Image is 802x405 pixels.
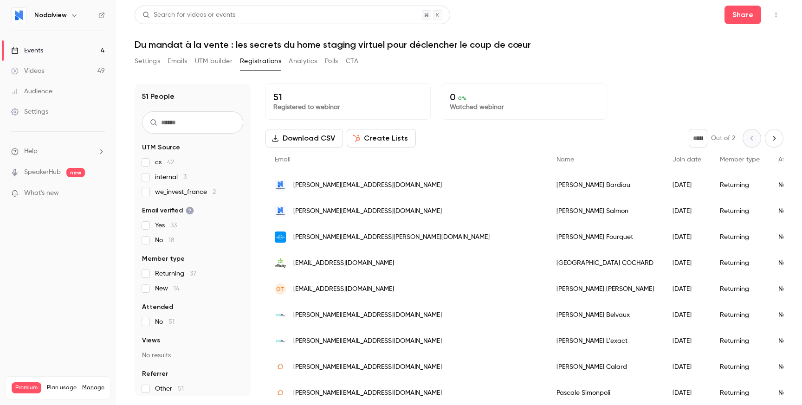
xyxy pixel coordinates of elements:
[155,236,175,245] span: No
[24,188,59,198] span: What's new
[174,285,180,292] span: 14
[293,362,442,372] span: [PERSON_NAME][EMAIL_ADDRESS][DOMAIN_NAME]
[547,276,663,302] div: [PERSON_NAME] [PERSON_NAME]
[275,309,286,321] img: weinvest.fr
[155,187,216,197] span: we_invest_france
[213,189,216,195] span: 2
[11,66,44,76] div: Videos
[168,237,175,244] span: 18
[142,254,185,264] span: Member type
[142,351,243,360] p: No results
[155,173,187,182] span: internal
[556,156,574,163] span: Name
[547,198,663,224] div: [PERSON_NAME] Salmon
[275,206,286,217] img: nodalview.com
[276,285,285,293] span: OT
[275,180,286,191] img: nodalview.com
[765,129,783,148] button: Next page
[663,276,711,302] div: [DATE]
[34,11,67,20] h6: Nodalview
[155,284,180,293] span: New
[711,198,769,224] div: Returning
[547,224,663,250] div: [PERSON_NAME] Fourquet
[325,54,338,69] button: Polls
[293,206,442,216] span: [PERSON_NAME][EMAIL_ADDRESS][DOMAIN_NAME]
[275,257,286,269] img: efficity.com
[458,95,466,102] span: 0 %
[135,54,160,69] button: Settings
[275,387,286,399] img: safti.fr
[155,269,196,278] span: Returning
[347,129,416,148] button: Create Lists
[711,328,769,354] div: Returning
[265,129,343,148] button: Download CSV
[167,159,174,166] span: 42
[155,221,177,230] span: Yes
[142,336,160,345] span: Views
[155,158,174,167] span: cs
[240,54,281,69] button: Registrations
[450,103,599,112] p: Watched webinar
[142,91,175,102] h1: 51 People
[183,174,187,180] span: 3
[94,189,105,198] iframe: Noticeable Trigger
[711,276,769,302] div: Returning
[293,388,442,398] span: [PERSON_NAME][EMAIL_ADDRESS][DOMAIN_NAME]
[547,250,663,276] div: [GEOGRAPHIC_DATA] COCHARD
[724,6,761,24] button: Share
[273,91,423,103] p: 51
[142,10,235,20] div: Search for videos or events
[346,54,358,69] button: CTA
[142,302,173,312] span: Attended
[289,54,317,69] button: Analytics
[547,172,663,198] div: [PERSON_NAME] Bardiau
[720,156,760,163] span: Member type
[24,167,61,177] a: SpeakerHub
[275,335,286,347] img: weinvest.fr
[142,369,168,379] span: Referrer
[195,54,233,69] button: UTM builder
[663,250,711,276] div: [DATE]
[663,172,711,198] div: [DATE]
[293,258,394,268] span: [EMAIL_ADDRESS][DOMAIN_NAME]
[24,147,38,156] span: Help
[66,168,85,177] span: new
[663,302,711,328] div: [DATE]
[168,54,187,69] button: Emails
[142,143,180,152] span: UTM Source
[711,302,769,328] div: Returning
[135,39,783,50] h1: Du mandat à la vente : les secrets du home staging virtuel pour déclencher le coup de cœur
[293,284,394,294] span: [EMAIL_ADDRESS][DOMAIN_NAME]
[293,336,442,346] span: [PERSON_NAME][EMAIL_ADDRESS][DOMAIN_NAME]
[547,354,663,380] div: [PERSON_NAME] Calard
[663,354,711,380] div: [DATE]
[663,198,711,224] div: [DATE]
[47,384,77,392] span: Plan usage
[275,231,286,243] img: capifrance.fr
[547,328,663,354] div: [PERSON_NAME] L'exact
[663,328,711,354] div: [DATE]
[168,319,175,325] span: 51
[663,224,711,250] div: [DATE]
[190,270,196,277] span: 37
[711,134,735,143] p: Out of 2
[547,302,663,328] div: [PERSON_NAME] Belvaux
[293,232,490,242] span: [PERSON_NAME][EMAIL_ADDRESS][PERSON_NAME][DOMAIN_NAME]
[11,87,52,96] div: Audience
[711,354,769,380] div: Returning
[82,384,104,392] a: Manage
[11,147,105,156] li: help-dropdown-opener
[11,107,48,116] div: Settings
[155,384,184,393] span: Other
[711,224,769,250] div: Returning
[275,361,286,373] img: safti.fr
[142,143,243,393] section: facet-groups
[178,386,184,392] span: 51
[673,156,701,163] span: Join date
[293,310,442,320] span: [PERSON_NAME][EMAIL_ADDRESS][DOMAIN_NAME]
[155,317,175,327] span: No
[711,172,769,198] div: Returning
[293,180,442,190] span: [PERSON_NAME][EMAIL_ADDRESS][DOMAIN_NAME]
[275,156,291,163] span: Email
[142,206,194,215] span: Email verified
